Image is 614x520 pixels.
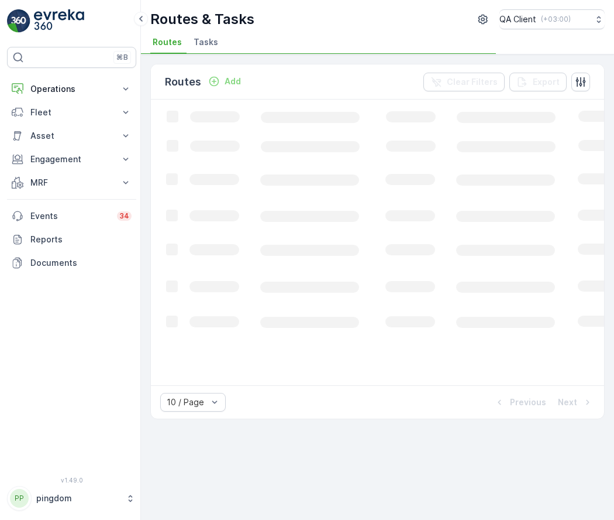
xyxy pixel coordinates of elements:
[30,130,113,142] p: Asset
[7,124,136,148] button: Asset
[30,177,113,189] p: MRF
[499,13,536,25] p: QA Client
[7,477,136,484] span: v 1.49.0
[203,74,246,88] button: Add
[30,210,110,222] p: Events
[7,101,136,124] button: Fleet
[153,36,182,48] span: Routes
[30,257,132,269] p: Documents
[225,76,241,87] p: Add
[423,73,505,91] button: Clear Filters
[30,153,113,165] p: Engagement
[7,486,136,511] button: PPpingdom
[509,73,567,91] button: Export
[30,234,132,245] p: Reports
[10,489,29,508] div: PP
[7,251,136,275] a: Documents
[116,53,128,62] p: ⌘B
[30,107,113,118] p: Fleet
[492,395,547,409] button: Previous
[36,492,120,504] p: pingdom
[499,9,605,29] button: QA Client(+03:00)
[7,77,136,101] button: Operations
[7,171,136,194] button: MRF
[510,396,546,408] p: Previous
[7,148,136,171] button: Engagement
[558,396,577,408] p: Next
[150,10,254,29] p: Routes & Tasks
[557,395,595,409] button: Next
[194,36,218,48] span: Tasks
[7,204,136,228] a: Events34
[7,228,136,251] a: Reports
[30,83,113,95] p: Operations
[34,9,84,33] img: logo_light-DOdMpM7g.png
[119,211,129,221] p: 34
[533,76,560,88] p: Export
[7,9,30,33] img: logo
[541,15,571,24] p: ( +03:00 )
[165,74,201,90] p: Routes
[447,76,498,88] p: Clear Filters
